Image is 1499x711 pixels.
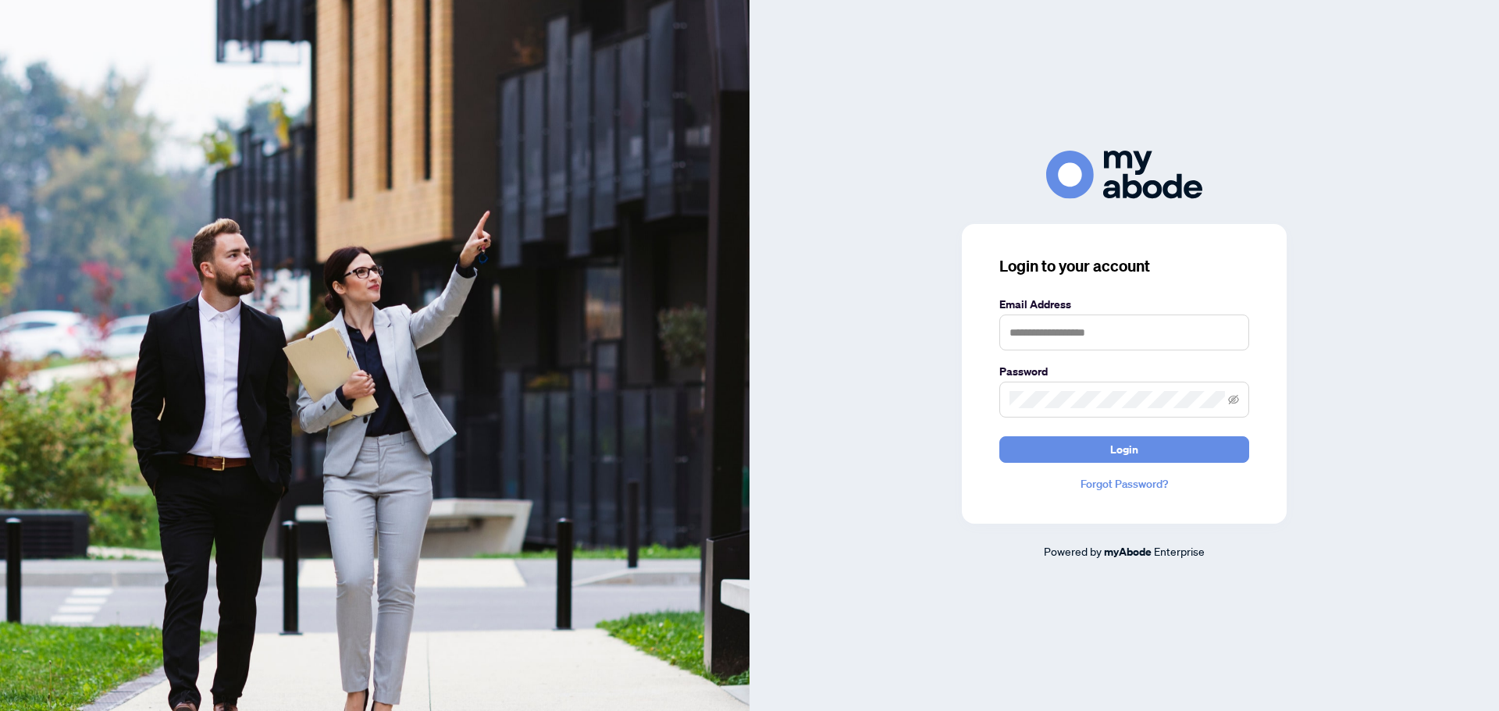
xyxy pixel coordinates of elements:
[999,296,1249,313] label: Email Address
[999,475,1249,492] a: Forgot Password?
[999,363,1249,380] label: Password
[1104,543,1152,560] a: myAbode
[999,255,1249,277] h3: Login to your account
[1154,544,1205,558] span: Enterprise
[1228,394,1239,405] span: eye-invisible
[999,436,1249,463] button: Login
[1110,437,1138,462] span: Login
[1046,151,1202,198] img: ma-logo
[1044,544,1102,558] span: Powered by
